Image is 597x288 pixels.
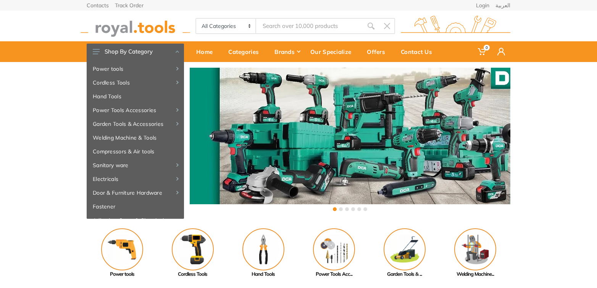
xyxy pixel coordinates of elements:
a: Garden Tools & Accessories [87,117,184,131]
a: Garden Tools & ... [369,228,440,278]
div: Power tools [87,270,157,278]
a: Electricals [87,172,184,186]
input: Site search [256,18,363,34]
img: Royal - Cordless Tools [172,228,214,270]
div: Home [191,44,223,60]
a: 0 [473,41,492,62]
a: Fastener [87,200,184,213]
a: Categories [223,41,269,62]
a: Hand Tools [87,89,184,103]
div: Garden Tools & ... [369,270,440,278]
a: Power tools [87,228,157,278]
img: Royal - Power Tools Accessories [313,228,355,270]
div: Hand Tools [228,270,298,278]
div: Our Specialize [305,44,361,60]
a: Our Specialize [305,41,361,62]
a: Compressors & Air tools [87,145,184,158]
a: Hand Tools [228,228,298,278]
img: Royal - Hand Tools [242,228,284,270]
a: Home [191,41,223,62]
a: Offers [361,41,395,62]
a: Power Tools Accessories [87,103,184,117]
a: Login [476,3,489,8]
a: Sanitary ware [87,158,184,172]
a: Power tools [87,62,184,76]
a: Welding Machine & Tools [87,131,184,145]
img: Royal - Welding Machine & Tools [454,228,496,270]
a: Power Tools Acc... [298,228,369,278]
div: Welding Machine... [440,270,510,278]
img: Royal - Garden Tools & Accessories [384,228,426,270]
a: Contact Us [395,41,442,62]
a: Track Order [115,3,144,8]
div: Brands [269,44,305,60]
img: royal.tools Logo [401,16,510,37]
img: royal.tools Logo [81,16,190,37]
div: Contact Us [395,44,442,60]
div: Power Tools Acc... [298,270,369,278]
button: Shop By Category [87,44,184,60]
div: Offers [361,44,395,60]
a: Welding Machine... [440,228,510,278]
div: Cordless Tools [157,270,228,278]
a: العربية [495,3,510,8]
select: Category [196,19,256,33]
a: Cordless Tools [87,76,184,89]
img: Royal - Power tools [101,228,143,270]
div: Categories [223,44,269,60]
a: Adhesive, Spray & Chemical [87,213,184,227]
a: Cordless Tools [157,228,228,278]
a: Contacts [87,3,109,8]
a: Door & Furniture Hardware [87,186,184,200]
span: 0 [484,45,490,50]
